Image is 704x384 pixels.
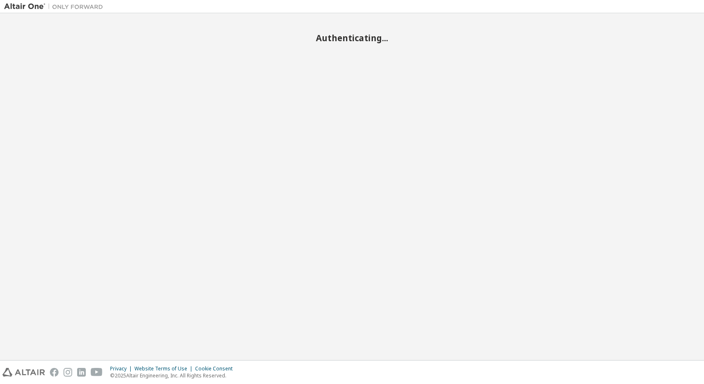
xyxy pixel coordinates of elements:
[50,368,59,377] img: facebook.svg
[195,365,238,372] div: Cookie Consent
[110,372,238,379] p: © 2025 Altair Engineering, Inc. All Rights Reserved.
[134,365,195,372] div: Website Terms of Use
[110,365,134,372] div: Privacy
[77,368,86,377] img: linkedin.svg
[91,368,103,377] img: youtube.svg
[4,33,700,43] h2: Authenticating...
[4,2,107,11] img: Altair One
[64,368,72,377] img: instagram.svg
[2,368,45,377] img: altair_logo.svg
